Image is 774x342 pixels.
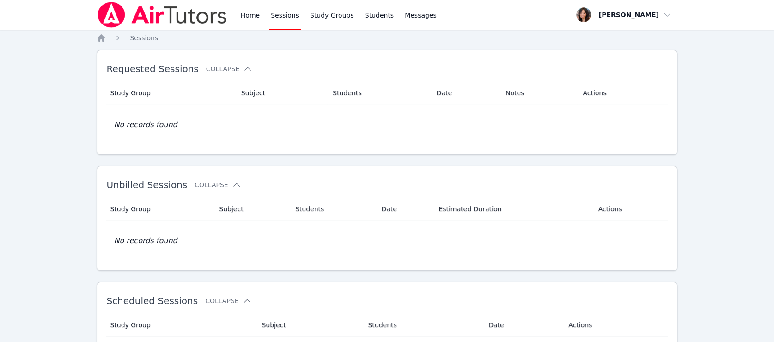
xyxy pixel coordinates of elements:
[106,295,198,306] span: Scheduled Sessions
[213,198,290,220] th: Subject
[106,198,213,220] th: Study Group
[483,314,563,336] th: Date
[106,82,235,104] th: Study Group
[433,198,592,220] th: Estimated Duration
[205,296,251,305] button: Collapse
[592,198,667,220] th: Actions
[106,179,187,190] span: Unbilled Sessions
[405,11,437,20] span: Messages
[195,180,241,189] button: Collapse
[376,198,433,220] th: Date
[106,314,256,336] th: Study Group
[106,220,667,261] td: No records found
[130,33,158,43] a: Sessions
[130,34,158,42] span: Sessions
[206,64,252,73] button: Collapse
[97,2,227,28] img: Air Tutors
[97,33,677,43] nav: Breadcrumb
[256,314,362,336] th: Subject
[236,82,327,104] th: Subject
[577,82,667,104] th: Actions
[362,314,482,336] th: Students
[106,104,667,145] td: No records found
[431,82,500,104] th: Date
[563,314,668,336] th: Actions
[290,198,376,220] th: Students
[500,82,577,104] th: Notes
[106,63,198,74] span: Requested Sessions
[327,82,431,104] th: Students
